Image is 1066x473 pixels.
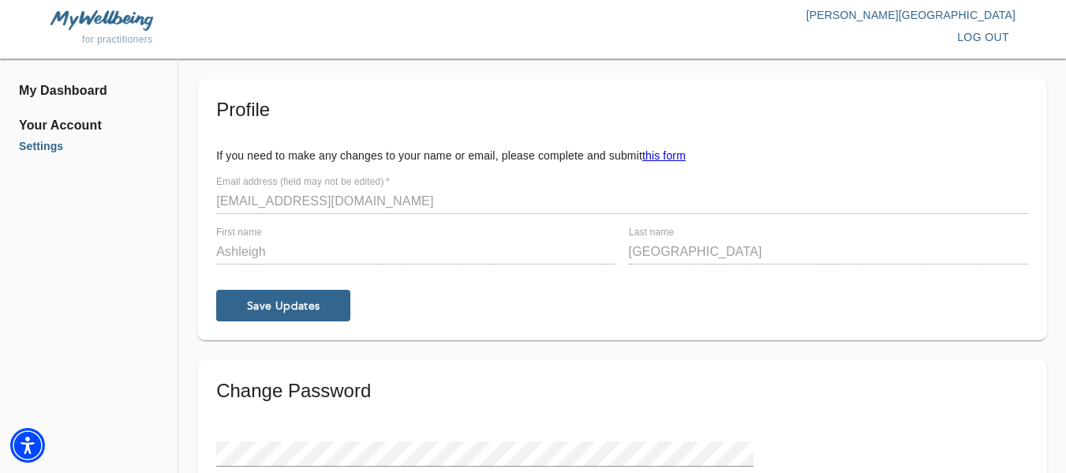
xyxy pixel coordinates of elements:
h5: Change Password [216,378,1028,404]
h5: Profile [216,97,1028,122]
span: Your Account [19,116,159,135]
label: First name [216,228,262,238]
button: Save Updates [216,290,350,321]
a: this form [642,149,686,162]
p: If you need to make any changes to your name or email, please complete and submit [216,148,1028,163]
span: Save Updates [223,298,344,313]
a: Settings [19,138,159,155]
a: My Dashboard [19,81,159,100]
div: Accessibility Menu [10,428,45,463]
span: log out [957,28,1009,47]
button: log out [951,23,1016,52]
img: MyWellbeing [50,10,153,30]
label: Last name [629,228,674,238]
label: Email address (field may not be edited) [216,178,390,187]
p: [PERSON_NAME][GEOGRAPHIC_DATA] [533,7,1016,23]
span: for practitioners [82,34,153,45]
